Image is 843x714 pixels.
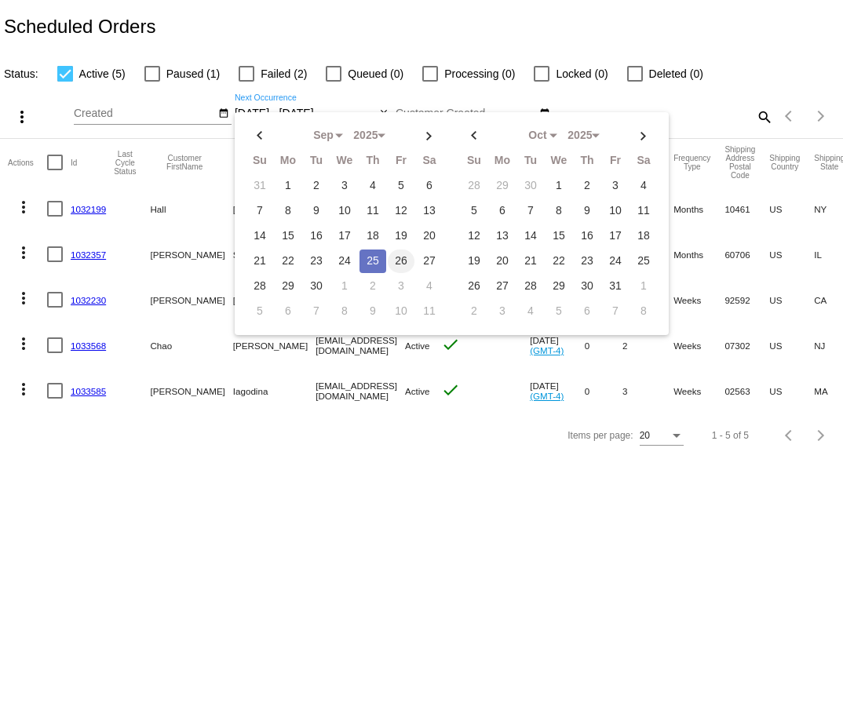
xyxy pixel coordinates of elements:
span: Deleted (0) [649,64,703,83]
span: Queued (0) [348,64,403,83]
div: Oct [518,129,557,142]
mat-cell: US [769,186,814,231]
button: Next page [805,100,837,132]
div: Sep [304,129,343,142]
span: Paused (1) [166,64,220,83]
a: 1032230 [71,295,106,305]
mat-icon: more_vert [14,334,33,353]
a: 1032357 [71,250,106,260]
button: Change sorting for LastProcessingCycleId [114,150,136,176]
mat-icon: more_vert [14,198,33,217]
span: Processing (0) [444,64,515,83]
mat-icon: more_vert [14,380,33,399]
a: 1032199 [71,204,106,214]
div: 2025 [560,129,600,142]
mat-icon: more_vert [14,243,33,262]
mat-cell: 02563 [724,368,769,413]
mat-cell: St. Clair [233,231,316,277]
mat-select: Items per page: [640,431,684,442]
a: (GMT-4) [530,391,564,401]
mat-icon: date_range [539,107,550,120]
mat-cell: 3 [622,368,673,413]
button: Change sorting for Id [71,158,77,167]
mat-cell: 92592 [724,277,769,322]
button: Next page [805,420,837,451]
span: Active [405,341,430,351]
mat-cell: [PERSON_NAME] [233,186,316,231]
button: Change sorting for CustomerFirstName [150,154,218,171]
input: Next Occurrence [235,107,376,120]
mat-cell: US [769,231,814,277]
mat-cell: [EMAIL_ADDRESS][DOMAIN_NAME] [316,368,405,413]
button: Change sorting for FrequencyType [673,154,710,171]
a: 1033585 [71,386,106,396]
div: Items per page: [567,430,633,441]
span: Active [405,386,430,396]
button: Previous page [774,420,805,451]
button: Change sorting for ShippingPostcode [724,145,755,180]
mat-cell: [PERSON_NAME] [150,368,232,413]
button: Change sorting for ShippingCountry [769,154,800,171]
mat-cell: [DATE] [530,322,585,368]
mat-header-cell: Actions [8,139,47,186]
mat-cell: [DATE] [530,368,585,413]
mat-icon: check [441,335,460,354]
span: Status: [4,67,38,80]
mat-cell: Chao [150,322,232,368]
span: Active (5) [79,64,126,83]
mat-cell: 0 [585,322,622,368]
mat-cell: Months [673,186,724,231]
button: Previous page [774,100,805,132]
mat-cell: 0 [585,368,622,413]
mat-cell: Weeks [673,277,724,322]
mat-cell: [EMAIL_ADDRESS][DOMAIN_NAME] [316,322,405,368]
mat-icon: date_range [218,107,229,120]
mat-cell: 2 [622,322,673,368]
a: (GMT-4) [530,345,564,355]
button: Change sorting for CustomerLastName [233,154,301,171]
mat-cell: [PERSON_NAME] [233,322,316,368]
mat-cell: [PERSON_NAME] [150,231,232,277]
mat-cell: 10461 [724,186,769,231]
mat-icon: close [378,107,389,120]
mat-cell: US [769,277,814,322]
input: Customer Created [396,107,537,120]
mat-cell: [PERSON_NAME] [233,277,316,322]
h2: Scheduled Orders [4,16,155,38]
mat-cell: 07302 [724,322,769,368]
div: 2025 [346,129,385,142]
mat-cell: Months [673,231,724,277]
mat-cell: US [769,322,814,368]
mat-icon: more_vert [13,107,31,126]
input: Created [74,107,215,120]
mat-cell: Iagodina [233,368,316,413]
span: 20 [640,430,650,441]
mat-cell: Weeks [673,322,724,368]
span: Locked (0) [556,64,608,83]
mat-icon: search [754,104,773,129]
a: 1033568 [71,341,106,351]
div: 1 - 5 of 5 [712,430,749,441]
mat-cell: US [769,368,814,413]
mat-cell: 60706 [724,231,769,277]
mat-cell: [PERSON_NAME] [150,277,232,322]
span: Failed (2) [261,64,307,83]
mat-cell: Hall [150,186,232,231]
mat-icon: check [441,381,460,399]
mat-icon: more_vert [14,289,33,308]
mat-cell: Weeks [673,368,724,413]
